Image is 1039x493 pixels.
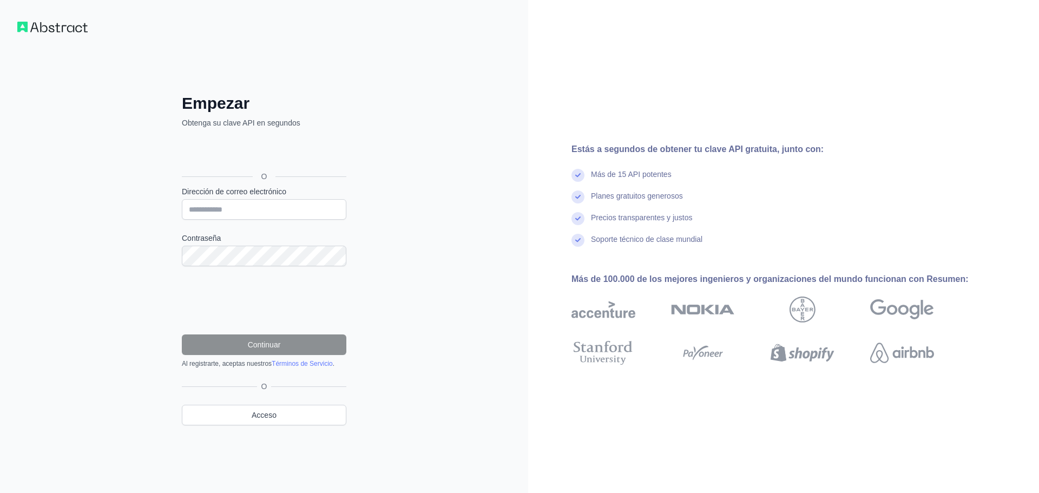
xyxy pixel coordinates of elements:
[182,187,286,196] font: Dirección de correo electrónico
[571,234,584,247] img: marca de verificación
[248,340,281,349] font: Continuar
[182,279,346,321] iframe: reCAPTCHA
[571,212,584,225] img: marca de verificación
[571,169,584,182] img: marca de verificación
[571,274,969,284] font: Más de 100.000 de los mejores ingenieros y organizaciones del mundo funcionan con Resumen:
[182,360,272,367] font: Al registrarte, aceptas nuestros
[671,297,735,323] img: Nokia
[182,119,300,127] font: Obtenga su clave API en segundos
[176,140,350,164] iframe: Botón Iniciar sesión con Google
[261,172,267,181] font: O
[182,334,346,355] button: Continuar
[261,382,267,391] font: O
[790,297,816,323] img: Bayer
[571,190,584,203] img: marca de verificación
[870,297,934,323] img: Google
[182,94,249,112] font: Empezar
[591,213,693,222] font: Precios transparentes y justos
[272,360,333,367] a: Términos de Servicio
[571,144,824,154] font: Estás a segundos de obtener tu clave API gratuita, junto con:
[591,170,672,179] font: Más de 15 API potentes
[252,411,277,419] font: Acceso
[182,405,346,425] a: Acceso
[771,341,834,365] img: Shopify
[591,235,702,244] font: Soporte técnico de clase mundial
[591,192,683,200] font: Planes gratuitos generosos
[870,341,934,365] img: Airbnb
[679,341,727,365] img: Payoneer
[182,234,221,242] font: Contraseña
[574,341,633,365] img: Universidad de Stanford
[17,22,88,32] img: Flujo de trabajo
[571,297,635,323] img: acento
[333,360,334,367] font: .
